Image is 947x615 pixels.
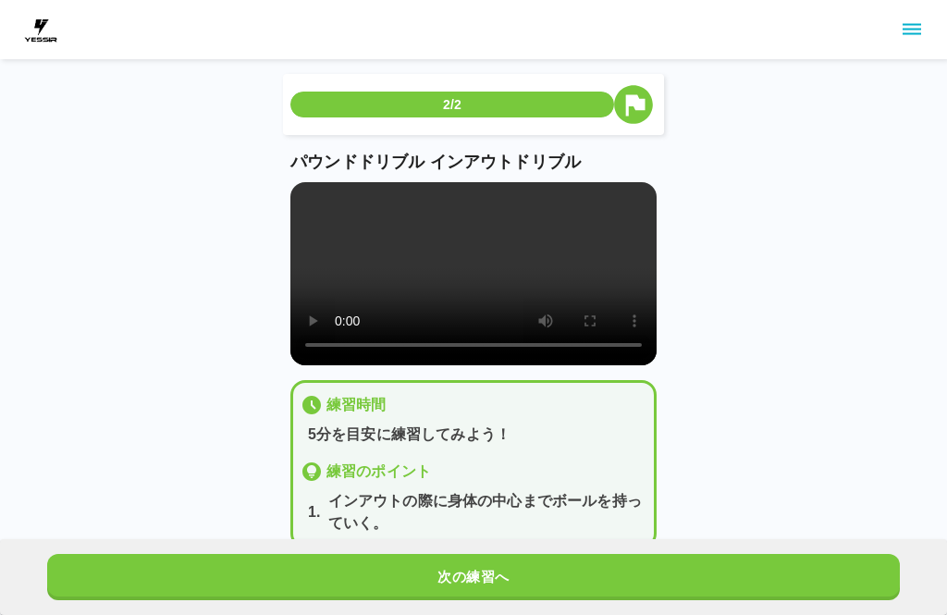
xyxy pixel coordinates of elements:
[326,394,387,416] p: 練習時間
[308,424,646,446] p: 5分を目安に練習してみよう！
[290,150,657,175] p: パウンドドリブル インアウトドリブル
[22,11,59,48] img: dummy
[308,501,321,523] p: 1 .
[896,14,928,45] button: sidemenu
[326,461,431,483] p: 練習のポイント
[443,95,461,114] p: 2/2
[328,490,646,535] p: インアウトの際に身体の中心までボールを持っていく。
[47,554,900,600] button: 次の練習へ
